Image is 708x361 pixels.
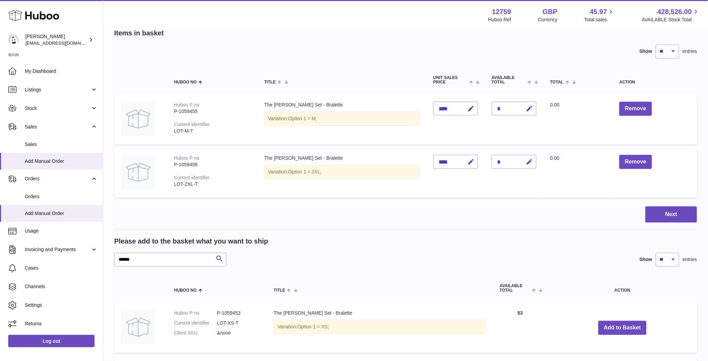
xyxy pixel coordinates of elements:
[493,303,548,353] td: 53
[217,330,260,336] dd: &none
[550,102,559,108] span: 0.00
[257,95,426,145] td: The [PERSON_NAME] Set - Bralette
[548,277,697,300] th: Action
[500,284,530,293] span: AVAILABLE Total
[288,116,317,121] span: Option 1 = M;
[174,310,217,316] dt: Huboo P no
[25,158,98,165] span: Add Manual Order
[174,320,217,326] dt: Current identifier
[114,29,164,38] h2: Items in basket
[25,265,98,271] span: Cases
[174,161,250,168] div: P-1059458
[492,7,511,16] strong: 12759
[8,35,19,45] img: sofiapanwar@unndr.com
[288,169,322,174] span: Option 1 = 2XL;
[25,87,90,93] span: Listings
[584,7,615,23] a: 45.97 Total sales
[25,33,87,46] div: [PERSON_NAME]
[257,148,426,198] td: The [PERSON_NAME] Set - Bralette
[264,80,275,84] span: Title
[267,303,493,353] td: The [PERSON_NAME] Set - Bralette
[640,48,652,55] label: Show
[25,283,98,290] span: Channels
[543,7,557,16] strong: GBP
[174,330,217,336] dt: Client SKU
[297,324,329,329] span: Option 1 = XS;
[174,155,199,161] div: Huboo P no
[174,288,197,293] span: Huboo no
[274,288,285,293] span: Title
[683,48,697,55] span: entries
[642,16,700,23] span: AVAILABLE Stock Total
[121,102,155,136] img: The Lottie Set - Bralette
[174,181,250,188] div: LOT-2XL-T
[640,256,652,263] label: Show
[619,155,652,169] button: Remove
[433,76,467,84] span: Unit Sales Price
[274,320,486,334] div: Variation:
[25,141,98,148] span: Sales
[264,112,419,126] div: Variation:
[657,7,692,16] span: 428,526.00
[25,302,98,308] span: Settings
[619,102,652,116] button: Remove
[121,310,155,344] img: The Lottie Set - Bralette
[550,80,564,84] span: Total
[25,228,98,234] span: Usage
[121,155,155,189] img: The Lottie Set - Bralette
[174,122,210,127] div: Current identifier
[550,155,559,161] span: 0.00
[174,80,197,84] span: Huboo no
[174,108,250,115] div: P-1059455
[492,76,526,84] span: AVAILABLE Total
[25,176,90,182] span: Orders
[217,310,260,316] dd: P-1059453
[619,80,690,84] div: Action
[584,16,615,23] span: Total sales
[217,320,260,326] dd: LOT-XS-T
[683,256,697,263] span: entries
[25,105,90,112] span: Stock
[264,165,419,179] div: Variation:
[642,7,700,23] a: 428,526.00 AVAILABLE Stock Total
[645,206,697,223] button: Next
[114,237,268,246] h2: Please add to the basket what you want to ship
[25,210,98,217] span: Add Manual Order
[25,68,98,75] span: My Dashboard
[25,124,90,130] span: Sales
[8,335,95,347] a: Log out
[174,175,210,180] div: Current identifier
[598,321,646,335] button: Add to Basket
[25,40,101,46] span: [EMAIL_ADDRESS][DOMAIN_NAME]
[538,16,558,23] div: Currency
[174,128,250,134] div: LOT-M-T
[488,16,511,23] div: Huboo Ref
[25,193,98,200] span: Orders
[25,246,90,253] span: Invoicing and Payments
[590,7,607,16] span: 45.97
[25,320,98,327] span: Returns
[174,102,199,108] div: Huboo P no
